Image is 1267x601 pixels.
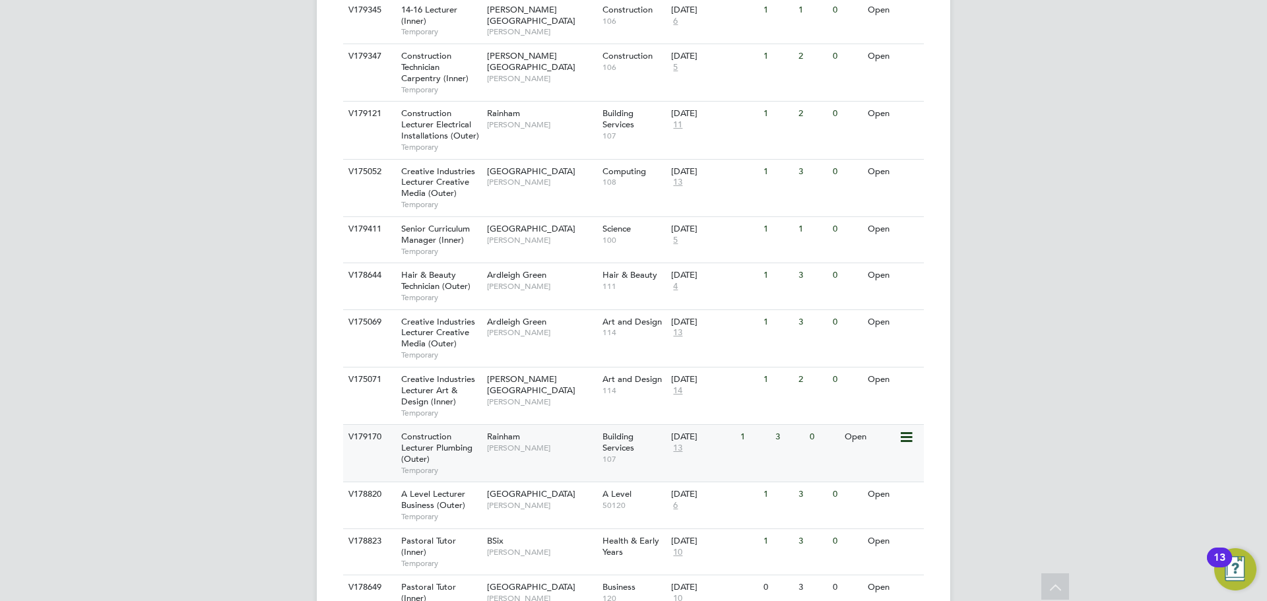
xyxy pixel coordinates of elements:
[671,281,680,292] span: 4
[487,431,520,442] span: Rainham
[602,62,665,73] span: 106
[345,263,391,288] div: V178644
[795,310,829,334] div: 3
[829,482,864,507] div: 0
[671,108,757,119] div: [DATE]
[401,246,480,257] span: Temporary
[401,223,470,245] span: Senior Curriculum Manager (Inner)
[737,425,771,449] div: 1
[487,223,575,234] span: [GEOGRAPHIC_DATA]
[345,575,391,600] div: V178649
[671,582,757,593] div: [DATE]
[487,108,520,119] span: Rainham
[760,44,795,69] div: 1
[671,385,684,396] span: 14
[487,281,596,292] span: [PERSON_NAME]
[602,385,665,396] span: 114
[602,269,657,280] span: Hair & Beauty
[671,51,757,62] div: [DATE]
[671,489,757,500] div: [DATE]
[671,166,757,177] div: [DATE]
[602,488,632,499] span: A Level
[671,536,757,547] div: [DATE]
[401,26,480,37] span: Temporary
[602,166,646,177] span: Computing
[795,263,829,288] div: 3
[864,44,922,69] div: Open
[401,408,480,418] span: Temporary
[401,84,480,95] span: Temporary
[401,350,480,360] span: Temporary
[795,44,829,69] div: 2
[487,581,575,592] span: [GEOGRAPHIC_DATA]
[487,443,596,453] span: [PERSON_NAME]
[795,482,829,507] div: 3
[795,367,829,392] div: 2
[487,547,596,557] span: [PERSON_NAME]
[401,535,456,557] span: Pastoral Tutor (Inner)
[345,44,391,69] div: V179347
[345,367,391,392] div: V175071
[602,131,665,141] span: 107
[795,217,829,241] div: 1
[671,374,757,385] div: [DATE]
[602,316,662,327] span: Art and Design
[602,327,665,338] span: 114
[602,4,653,15] span: Construction
[1214,557,1225,575] div: 13
[401,166,475,199] span: Creative Industries Lecturer Creative Media (Outer)
[829,44,864,69] div: 0
[795,529,829,554] div: 3
[602,535,659,557] span: Health & Early Years
[401,465,480,476] span: Temporary
[671,317,757,328] div: [DATE]
[487,73,596,84] span: [PERSON_NAME]
[1214,548,1256,590] button: Open Resource Center, 13 new notifications
[345,310,391,334] div: V175069
[671,431,734,443] div: [DATE]
[487,535,504,546] span: BSix
[602,500,665,511] span: 50120
[401,511,480,522] span: Temporary
[772,425,806,449] div: 3
[760,263,795,288] div: 1
[829,529,864,554] div: 0
[671,119,684,131] span: 11
[487,396,596,407] span: [PERSON_NAME]
[841,425,899,449] div: Open
[760,310,795,334] div: 1
[671,270,757,281] div: [DATE]
[829,160,864,184] div: 0
[602,454,665,464] span: 107
[760,367,795,392] div: 1
[760,217,795,241] div: 1
[806,425,841,449] div: 0
[487,166,575,177] span: [GEOGRAPHIC_DATA]
[602,373,662,385] span: Art and Design
[864,160,922,184] div: Open
[487,327,596,338] span: [PERSON_NAME]
[671,5,757,16] div: [DATE]
[795,575,829,600] div: 3
[602,177,665,187] span: 108
[829,217,864,241] div: 0
[401,558,480,569] span: Temporary
[795,160,829,184] div: 3
[487,235,596,245] span: [PERSON_NAME]
[760,102,795,126] div: 1
[401,316,475,350] span: Creative Industries Lecturer Creative Media (Outer)
[487,177,596,187] span: [PERSON_NAME]
[671,16,680,27] span: 6
[829,310,864,334] div: 0
[487,488,575,499] span: [GEOGRAPHIC_DATA]
[487,316,546,327] span: Ardleigh Green
[345,160,391,184] div: V175052
[864,529,922,554] div: Open
[345,529,391,554] div: V178823
[829,263,864,288] div: 0
[864,482,922,507] div: Open
[487,373,575,396] span: [PERSON_NAME][GEOGRAPHIC_DATA]
[760,529,795,554] div: 1
[602,108,634,130] span: Building Services
[671,235,680,246] span: 5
